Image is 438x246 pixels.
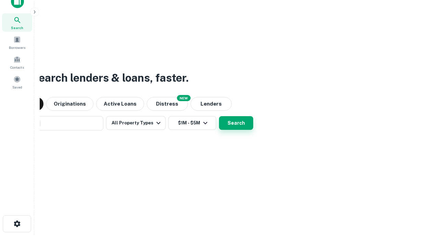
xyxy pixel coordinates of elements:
a: Search [2,13,32,32]
button: Lenders [191,97,232,111]
span: Borrowers [9,45,25,50]
iframe: Chat Widget [404,191,438,224]
span: Contacts [10,65,24,70]
h3: Search lenders & loans, faster. [31,70,189,86]
a: Borrowers [2,33,32,52]
button: Search [219,116,253,130]
button: Originations [46,97,93,111]
button: All Property Types [106,116,166,130]
a: Contacts [2,53,32,71]
button: $1M - $5M [168,116,216,130]
button: Active Loans [96,97,144,111]
span: Saved [12,84,22,90]
a: Saved [2,73,32,91]
span: Search [11,25,23,30]
div: NEW [177,95,191,101]
button: Search distressed loans with lien and other non-mortgage details. [147,97,188,111]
